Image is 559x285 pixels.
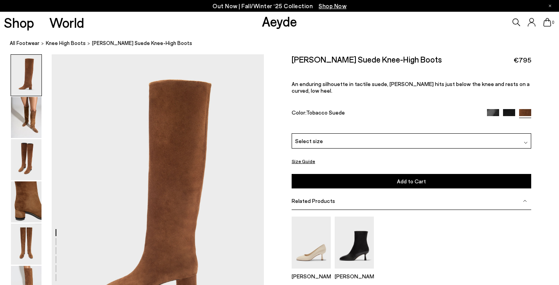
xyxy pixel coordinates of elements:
a: All Footwear [10,39,40,47]
p: [PERSON_NAME] [335,273,374,280]
span: €795 [514,55,531,65]
h2: [PERSON_NAME] Suede Knee-High Boots [292,54,442,64]
span: 0 [551,20,555,25]
a: Giotta Round-Toe Pumps [PERSON_NAME] [292,263,331,280]
span: [PERSON_NAME] Suede Knee-High Boots [92,39,192,47]
img: Dorothy Soft Sock Boots [335,217,374,269]
span: Add to Cart [397,178,426,185]
a: knee high boots [46,39,86,47]
button: Add to Cart [292,174,531,188]
img: Willa Suede Knee-High Boots - Image 4 [11,181,41,222]
a: World [49,16,84,29]
img: Willa Suede Knee-High Boots - Image 3 [11,139,41,180]
span: An enduring silhouette in tactile suede, [PERSON_NAME] hits just below the knee and rests on a cu... [292,81,530,94]
img: Giotta Round-Toe Pumps [292,217,331,269]
div: Color: [292,109,479,118]
a: Dorothy Soft Sock Boots [PERSON_NAME] [335,263,374,280]
img: svg%3E [523,199,527,203]
span: Related Products [292,197,335,204]
img: svg%3E [524,141,528,145]
p: [PERSON_NAME] [292,273,331,280]
span: Navigate to /collections/new-in [319,2,346,9]
a: Aeyde [262,13,297,29]
span: knee high boots [46,40,86,46]
a: Shop [4,16,34,29]
a: 0 [543,18,551,27]
img: Willa Suede Knee-High Boots - Image 2 [11,97,41,138]
button: Size Guide [292,156,315,166]
span: Select size [295,137,323,145]
img: Willa Suede Knee-High Boots - Image 1 [11,55,41,96]
span: Tobacco Suede [306,109,345,116]
p: Out Now | Fall/Winter ‘25 Collection [213,1,346,11]
nav: breadcrumb [10,33,559,54]
img: Willa Suede Knee-High Boots - Image 5 [11,224,41,265]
